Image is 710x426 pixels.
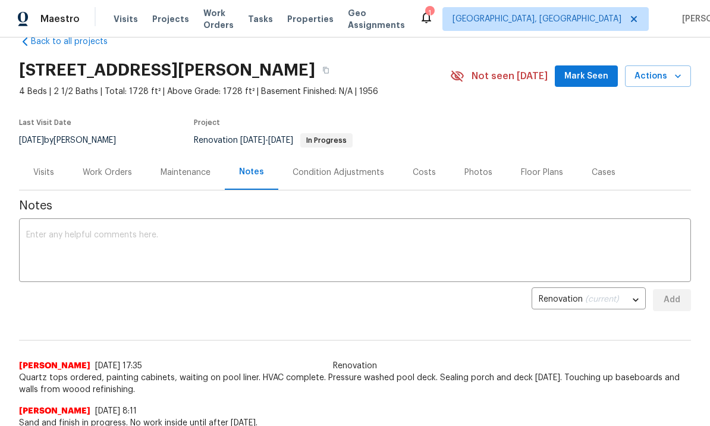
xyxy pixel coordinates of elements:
[634,69,681,84] span: Actions
[19,372,691,396] span: Quartz tops ordered, painting cabinets, waiting on pool liner. HVAC complete. Pressure washed poo...
[240,136,293,145] span: -
[19,133,130,148] div: by [PERSON_NAME]
[95,362,142,370] span: [DATE] 17:35
[625,65,691,87] button: Actions
[95,407,137,415] span: [DATE] 8:11
[161,167,211,178] div: Maintenance
[19,119,71,126] span: Last Visit Date
[287,13,334,25] span: Properties
[203,7,234,31] span: Work Orders
[19,136,44,145] span: [DATE]
[114,13,138,25] span: Visits
[521,167,563,178] div: Floor Plans
[19,36,133,48] a: Back to all projects
[194,119,220,126] span: Project
[348,7,405,31] span: Geo Assignments
[293,167,384,178] div: Condition Adjustments
[19,86,450,98] span: 4 Beds | 2 1/2 Baths | Total: 1728 ft² | Above Grade: 1728 ft² | Basement Finished: N/A | 1956
[464,167,492,178] div: Photos
[413,167,436,178] div: Costs
[40,13,80,25] span: Maestro
[19,200,691,212] span: Notes
[33,167,54,178] div: Visits
[240,136,265,145] span: [DATE]
[425,7,433,19] div: 1
[268,136,293,145] span: [DATE]
[152,13,189,25] span: Projects
[194,136,353,145] span: Renovation
[472,70,548,82] span: Not seen [DATE]
[532,286,646,315] div: Renovation (current)
[453,13,621,25] span: [GEOGRAPHIC_DATA], [GEOGRAPHIC_DATA]
[585,295,619,303] span: (current)
[19,360,90,372] span: [PERSON_NAME]
[555,65,618,87] button: Mark Seen
[564,69,608,84] span: Mark Seen
[19,405,90,417] span: [PERSON_NAME]
[19,64,315,76] h2: [STREET_ADDRESS][PERSON_NAME]
[301,137,351,144] span: In Progress
[83,167,132,178] div: Work Orders
[239,166,264,178] div: Notes
[248,15,273,23] span: Tasks
[592,167,615,178] div: Cases
[315,59,337,81] button: Copy Address
[326,360,384,372] span: Renovation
